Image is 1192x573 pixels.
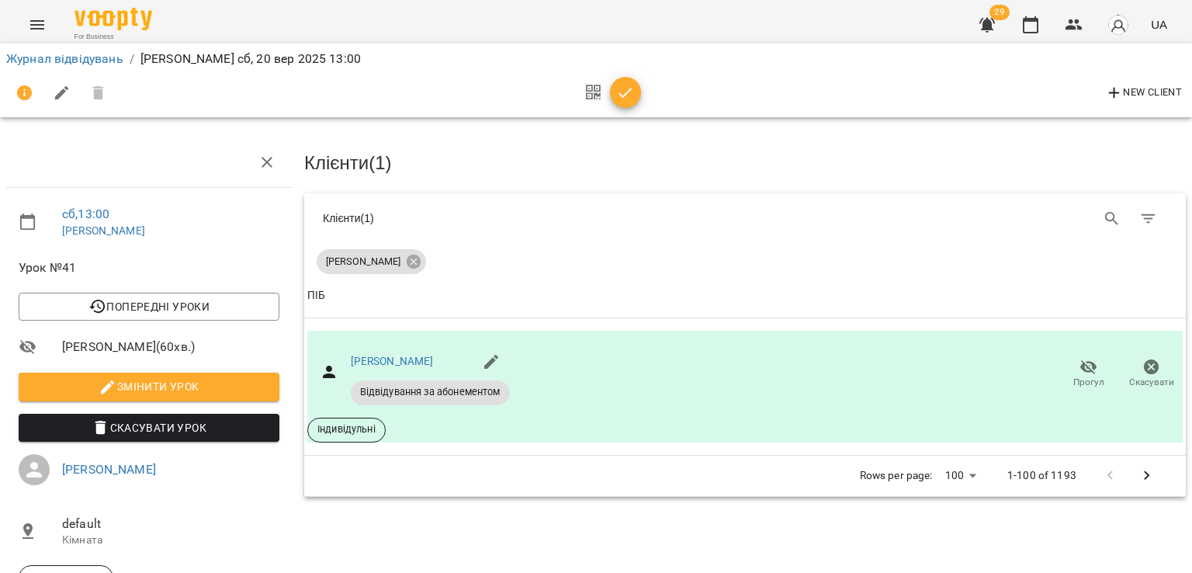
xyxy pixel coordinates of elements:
h3: Клієнти ( 1 ) [304,153,1186,173]
p: Кімната [62,533,279,548]
div: Клієнти ( 1 ) [323,210,733,226]
a: Журнал відвідувань [6,51,123,66]
span: For Business [74,32,152,42]
span: Індивідульні [308,422,385,436]
button: Скасувати Урок [19,414,279,442]
span: [PERSON_NAME] ( 60 хв. ) [62,338,279,356]
a: [PERSON_NAME] [351,355,434,367]
span: Скасувати Урок [31,418,267,437]
button: Попередні уроки [19,293,279,321]
p: [PERSON_NAME] сб, 20 вер 2025 13:00 [140,50,361,68]
img: avatar_s.png [1107,14,1129,36]
p: Rows per page: [860,468,933,484]
div: Table Toolbar [304,193,1186,243]
button: Next Page [1128,457,1166,495]
div: ПІБ [307,286,325,305]
span: 29 [989,5,1010,20]
span: [PERSON_NAME] [317,255,410,269]
span: Змінити урок [31,377,267,396]
button: Скасувати [1120,352,1183,396]
button: Змінити урок [19,373,279,401]
button: Menu [19,6,56,43]
p: 1-100 of 1193 [1007,468,1076,484]
span: Скасувати [1129,376,1174,389]
span: Відвідування за абонементом [351,385,510,399]
a: [PERSON_NAME] [62,224,145,237]
nav: breadcrumb [6,50,1186,68]
span: Попередні уроки [31,297,267,316]
span: Прогул [1073,376,1104,389]
span: default [62,515,279,533]
span: ПІБ [307,286,1183,305]
button: Прогул [1057,352,1120,396]
span: Урок №41 [19,259,279,277]
button: Фільтр [1130,200,1167,238]
span: UA [1151,16,1167,33]
div: Sort [307,286,325,305]
button: UA [1145,10,1173,39]
li: / [130,50,134,68]
span: New Client [1105,84,1182,102]
img: Voopty Logo [74,8,152,30]
a: сб , 13:00 [62,207,109,221]
div: [PERSON_NAME] [317,249,426,274]
a: [PERSON_NAME] [62,462,156,477]
div: 100 [939,464,982,487]
button: New Client [1101,81,1186,106]
button: Search [1093,200,1131,238]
